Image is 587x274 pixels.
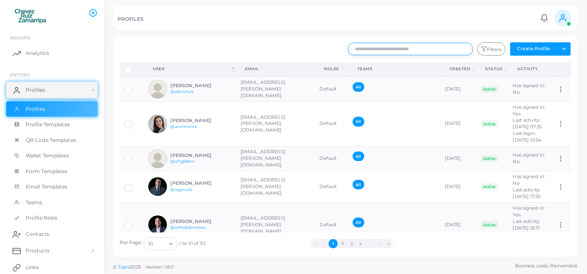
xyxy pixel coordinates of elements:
span: Last login: [DATE] 12:06 [513,232,541,244]
th: Row-selection [120,63,144,76]
img: avatar [148,115,167,133]
th: Action [553,63,571,76]
span: 1 to 10 of 92 [179,240,205,247]
span: Last activity: [DATE] 15:17 [513,218,540,231]
span: Has signed in: No [513,174,545,186]
h6: [PERSON_NAME] [171,83,232,88]
a: @acontreras [171,124,197,129]
h6: [PERSON_NAME] [171,219,232,224]
span: Last activity: [DATE] 17:55 [513,187,540,199]
span: All [353,117,364,126]
a: @agarcia5 [171,187,192,192]
a: Form Templates [6,164,98,179]
div: Search for option [144,237,177,250]
button: Go to page 1 [329,239,338,248]
span: Active [481,120,499,127]
span: All [353,218,364,227]
span: Has signed in: No [513,83,545,95]
span: ENTITIES [10,72,29,77]
span: Profile Roles [26,214,57,222]
span: Active [481,221,499,228]
div: Created [449,66,471,72]
td: [DATE] [440,203,476,247]
td: [EMAIL_ADDRESS][PERSON_NAME][DOMAIN_NAME] [236,203,315,247]
span: Teams [26,199,42,206]
span: Active [481,86,499,93]
img: avatar [148,149,167,168]
a: Wallet Templates [6,148,98,164]
span: All [353,152,364,161]
div: Roles [324,66,339,72]
label: Per Page [120,240,142,246]
button: Go to next page [375,239,384,248]
button: Filters [477,42,506,56]
span: © [113,264,174,271]
a: Profile Templates [6,117,98,132]
span: Has signed in: No [513,152,545,164]
td: [DATE] [440,171,476,203]
span: Active [481,155,499,162]
a: @w7g518mr [171,159,195,164]
img: avatar [148,215,167,234]
span: All [353,82,364,92]
div: Teams [357,66,431,72]
h5: PROFILES [118,16,143,22]
span: Wallet Templates [26,152,69,159]
a: @p9rzohu4 [171,89,194,94]
td: Default [315,76,349,101]
td: [EMAIL_ADDRESS][PERSON_NAME][DOMAIN_NAME] [236,76,315,101]
h6: [PERSON_NAME] [171,118,232,123]
input: Search for option [154,239,166,248]
div: User [153,66,230,72]
td: [DATE] [440,102,476,147]
div: Email [245,66,306,72]
span: Version: 1.8.0 [145,264,174,270]
button: Go to page 2 [338,239,347,248]
td: Default [315,146,349,171]
button: Go to page 3 [347,239,356,248]
span: Has signed in: Yes [513,104,545,117]
h6: [PERSON_NAME] [171,181,232,186]
span: INSIGHTS [10,35,30,40]
span: 10 [148,240,153,248]
div: Status [486,66,503,72]
td: [EMAIL_ADDRESS][PERSON_NAME][DOMAIN_NAME] [236,102,315,147]
a: Email Templates [6,179,98,195]
td: Default [315,102,349,147]
span: Form Templates [26,168,68,175]
a: QR Code Templates [6,132,98,148]
span: Business cards. Reinvented. [515,262,578,269]
span: Last activity: [DATE] 07:35 [513,117,542,130]
span: Contacts [26,230,49,238]
a: Teams [6,195,98,210]
a: Profiles [6,82,98,98]
td: [DATE] [440,146,476,171]
td: Default [315,171,349,203]
a: Profile Roles [6,210,98,226]
td: [EMAIL_ADDRESS][PERSON_NAME][DOMAIN_NAME] [236,171,315,203]
span: Products [26,247,49,254]
img: avatar [148,177,167,196]
div: activity [518,66,544,72]
button: Go to last page [384,239,393,248]
button: Create Profile [510,42,558,56]
a: Profiles [6,101,98,117]
span: 2025 [130,264,140,271]
span: Active [481,183,499,190]
h6: [PERSON_NAME] [171,153,232,158]
span: Analytics [26,49,49,57]
img: avatar [148,80,167,98]
span: Has signed in: Yes [513,205,545,218]
span: Links [26,264,39,271]
span: Last login: [DATE] 10:54 [513,130,541,143]
span: Email Templates [26,183,68,191]
span: QR Code Templates [26,137,76,144]
ul: Pagination [206,239,498,248]
td: [EMAIL_ADDRESS][PERSON_NAME][DOMAIN_NAME] [236,146,315,171]
button: Go to page 4 [356,239,365,248]
a: Contacts [6,226,98,242]
img: logo [7,8,54,23]
a: @alfredosanchez [171,225,206,230]
span: All [353,180,364,189]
